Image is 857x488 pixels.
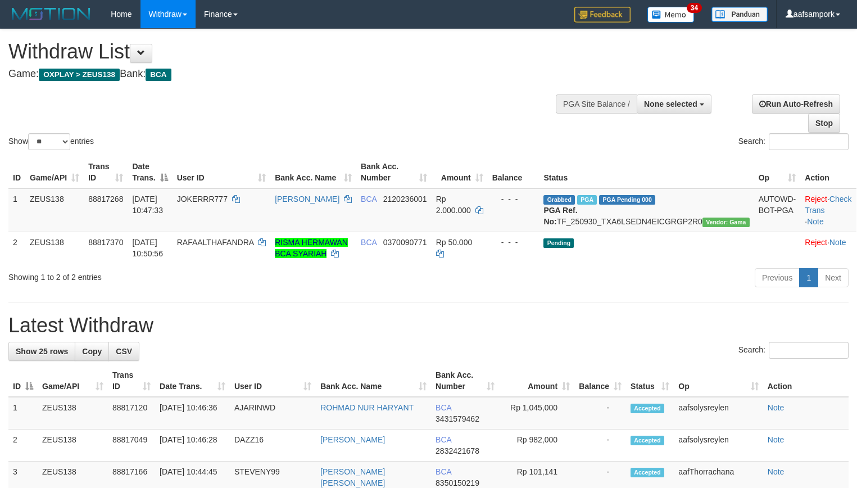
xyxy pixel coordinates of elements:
a: Note [768,435,785,444]
th: Bank Acc. Name: activate to sort column ascending [316,365,431,397]
span: BCA [361,238,377,247]
td: aafsolysreylen [674,397,763,430]
td: 88817120 [108,397,155,430]
th: Game/API: activate to sort column ascending [25,156,84,188]
a: Note [829,238,846,247]
td: 1 [8,188,25,232]
th: Status: activate to sort column ascending [626,365,674,397]
span: 34 [687,3,702,13]
td: 2 [8,232,25,264]
a: Run Auto-Refresh [752,94,840,114]
span: Accepted [631,404,664,413]
span: 88817370 [88,238,123,247]
td: DAZZ16 [230,430,316,462]
td: - [574,430,626,462]
td: Rp 1,045,000 [499,397,574,430]
td: AUTOWD-BOT-PGA [754,188,801,232]
label: Search: [738,133,849,150]
th: Op: activate to sort column ascending [674,365,763,397]
th: Bank Acc. Number: activate to sort column ascending [431,365,499,397]
th: Date Trans.: activate to sort column descending [128,156,172,188]
div: - - - [492,237,535,248]
th: Balance: activate to sort column ascending [574,365,626,397]
div: - - - [492,193,535,205]
a: Show 25 rows [8,342,75,361]
a: ROHMAD NUR HARYANT [320,403,414,412]
span: None selected [644,100,697,109]
a: [PERSON_NAME] [PERSON_NAME] [320,467,385,487]
span: Copy 8350150219 to clipboard [436,478,479,487]
th: ID [8,156,25,188]
th: Action [763,365,849,397]
th: Amount: activate to sort column ascending [432,156,488,188]
a: [PERSON_NAME] [275,195,339,204]
span: [DATE] 10:47:33 [132,195,163,215]
b: PGA Ref. No: [543,206,577,226]
h1: Withdraw List [8,40,560,63]
th: Trans ID: activate to sort column ascending [84,156,128,188]
span: Copy [82,347,102,356]
span: Pending [543,238,574,248]
span: BCA [436,435,451,444]
span: OXPLAY > ZEUS138 [39,69,120,81]
span: Accepted [631,436,664,445]
span: BCA [436,403,451,412]
span: JOKERRR777 [177,195,228,204]
div: PGA Site Balance / [556,94,637,114]
span: Copy 3431579462 to clipboard [436,414,479,423]
th: Op: activate to sort column ascending [754,156,801,188]
span: 88817268 [88,195,123,204]
td: AJARINWD [230,397,316,430]
span: PGA Pending [599,195,655,205]
span: Vendor URL: https://trx31.1velocity.biz [702,218,750,227]
img: MOTION_logo.png [8,6,94,22]
input: Search: [769,133,849,150]
td: - [574,397,626,430]
a: Note [807,217,824,226]
td: ZEUS138 [38,430,108,462]
span: BCA [361,195,377,204]
td: 88817049 [108,430,155,462]
span: [DATE] 10:50:56 [132,238,163,258]
td: · [800,232,856,264]
span: Copy 2120236001 to clipboard [383,195,427,204]
td: [DATE] 10:46:36 [155,397,230,430]
a: 1 [799,268,818,287]
a: Reject [805,238,827,247]
span: Grabbed [543,195,575,205]
th: Trans ID: activate to sort column ascending [108,365,155,397]
th: Status [539,156,754,188]
span: Rp 2.000.000 [436,195,471,215]
span: Copy 2832421678 to clipboard [436,446,479,455]
td: 1 [8,397,38,430]
button: None selected [637,94,711,114]
th: Amount: activate to sort column ascending [499,365,574,397]
td: ZEUS138 [25,188,84,232]
img: panduan.png [711,7,768,22]
input: Search: [769,342,849,359]
a: Reject [805,195,827,204]
span: Show 25 rows [16,347,68,356]
th: Bank Acc. Number: activate to sort column ascending [356,156,432,188]
th: Balance [488,156,539,188]
a: Note [768,403,785,412]
td: 2 [8,430,38,462]
a: Check Trans [805,195,851,215]
span: Accepted [631,468,664,477]
select: Showentries [28,133,70,150]
a: Note [768,467,785,476]
th: Game/API: activate to sort column ascending [38,365,108,397]
td: ZEUS138 [38,397,108,430]
a: Copy [75,342,109,361]
td: TF_250930_TXA6LSEDN4EICGRGP2R0 [539,188,754,232]
a: RISMA HERMAWAN BCA SYARIAH [275,238,348,258]
a: Stop [808,114,840,133]
th: User ID: activate to sort column ascending [230,365,316,397]
span: BCA [146,69,171,81]
td: [DATE] 10:46:28 [155,430,230,462]
td: Rp 982,000 [499,430,574,462]
span: Marked by aafsolysreylen [577,195,597,205]
td: · · [800,188,856,232]
td: ZEUS138 [25,232,84,264]
span: Copy 0370090771 to clipboard [383,238,427,247]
